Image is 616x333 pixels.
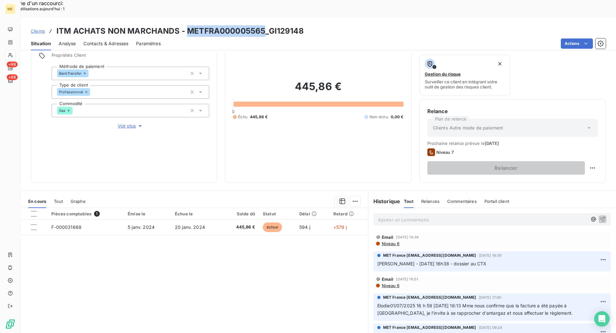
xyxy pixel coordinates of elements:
[56,25,304,37] h3: ITM ACHATS NON MARCHANDS - METFRA000005565_GI129148
[427,161,585,175] button: Relancer
[377,261,487,266] span: [PERSON_NAME] - [DATE] 16h38 - dossier au CTX
[232,109,235,114] span: 0
[427,107,598,115] h6: Relance
[118,123,143,129] span: Voir plus
[175,224,205,230] span: 20 janv. 2024
[561,38,593,49] button: Actions
[59,40,76,47] span: Analyse
[5,63,15,73] a: +99
[479,254,502,257] span: [DATE] 16:39
[425,79,505,89] span: Surveiller ce client en intégrant votre outil de gestion des risques client.
[90,89,95,95] input: Ajouter une valeur
[7,74,18,80] span: +99
[425,71,461,77] span: Gestion du risque
[136,40,161,47] span: Paramètres
[94,211,100,217] span: 1
[5,76,15,86] a: +99
[377,303,573,316] span: Elodie01/07/2025 16 h 59 [DATE] 16:13 Mme nous confirme que la facture a été payée à [GEOGRAPHIC_...
[421,199,440,204] span: Relances
[59,71,81,75] span: BankTransfer
[484,199,509,204] span: Portail client
[391,114,404,120] span: 0,00 €
[396,235,419,239] span: [DATE] 16:39
[59,90,83,94] span: Professionnel
[436,150,454,155] span: Niveau 7
[238,114,247,120] span: Échu
[433,125,503,131] span: Clients Autre mode de paiement
[52,122,209,129] button: Voir plus
[5,319,15,329] img: Logo LeanPay
[396,277,418,281] span: [DATE] 16:51
[485,141,499,146] span: [DATE]
[299,224,310,230] span: 594 j
[594,311,610,327] div: Open Intercom Messenger
[31,29,45,34] span: Clients
[368,197,400,205] h6: Historique
[227,224,255,230] span: 445,86 €
[263,211,292,216] div: Statut
[381,241,399,246] span: Niveau 6
[51,224,81,230] span: F-000031668
[383,253,476,258] span: MET France [EMAIL_ADDRESS][DOMAIN_NAME]
[128,211,167,216] div: Émise le
[382,277,394,282] span: Email
[382,235,394,240] span: Email
[28,199,46,204] span: En cours
[381,283,399,288] span: Niveau 6
[59,109,65,112] span: Gaz
[383,325,476,330] span: MET France [EMAIL_ADDRESS][DOMAIN_NAME]
[227,211,255,216] div: Solde dû
[128,224,155,230] span: 5 janv. 2024
[383,295,476,300] span: MET France [EMAIL_ADDRESS][DOMAIN_NAME]
[52,53,209,62] span: Propriétés Client
[83,40,128,47] span: Contacts & Adresses
[404,199,414,204] span: Tout
[31,40,51,47] span: Situation
[419,54,511,96] button: Gestion du risqueSurveiller ce client en intégrant votre outil de gestion des risques client.
[71,199,86,204] span: Graphe
[89,71,94,76] input: Ajouter une valeur
[370,114,388,120] span: Non-échu
[479,326,502,329] span: [DATE] 09:24
[175,211,219,216] div: Échue le
[447,199,477,204] span: Commentaires
[7,62,18,67] span: +99
[73,108,78,113] input: Ajouter une valeur
[233,80,403,99] h2: 445,86 €
[31,28,45,34] a: Clients
[427,141,598,146] span: Prochaine relance prévue le
[263,222,282,232] span: échue
[250,114,268,120] span: 445,86 €
[299,211,326,216] div: Délai
[51,211,120,217] div: Pièces comptables
[479,296,501,299] span: [DATE] 17:00
[333,224,347,230] span: +579 j
[54,199,63,204] span: Tout
[333,211,364,216] div: Retard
